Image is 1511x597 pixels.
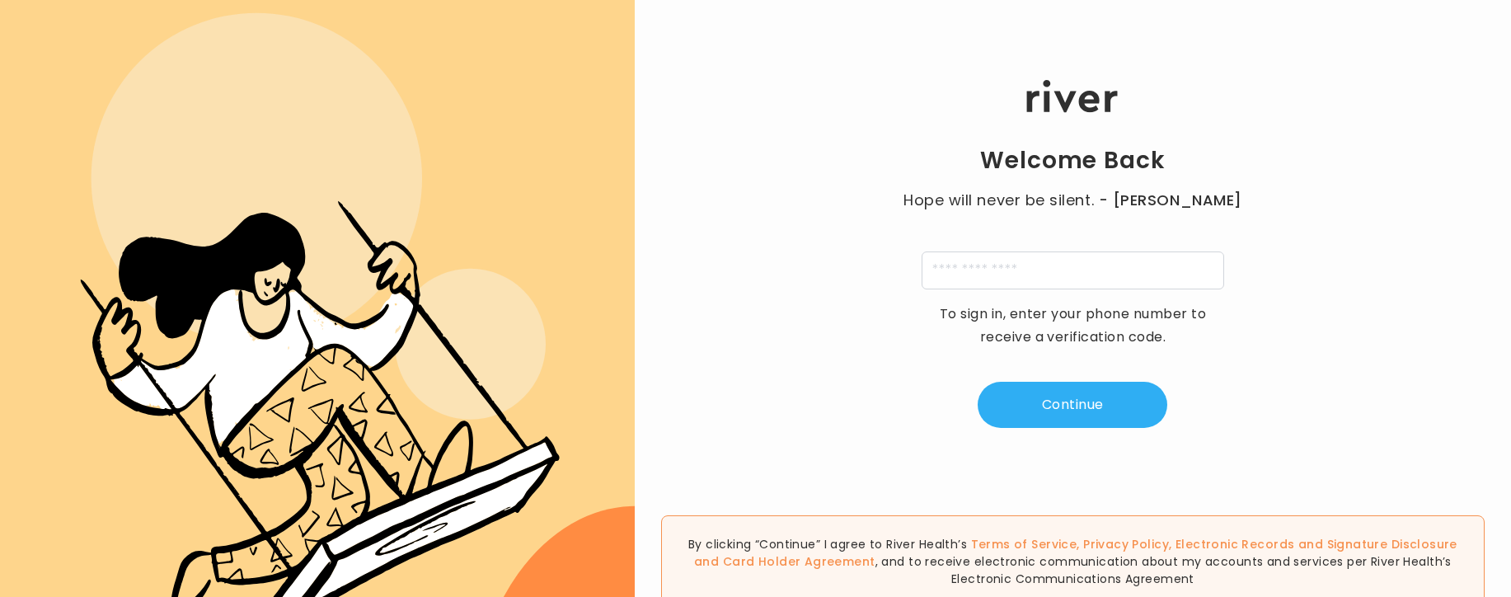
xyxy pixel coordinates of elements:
p: Hope will never be silent. [887,189,1258,212]
span: , , and [694,536,1457,570]
button: Continue [978,382,1167,428]
h1: Welcome Back [980,146,1165,176]
a: Electronic Records and Signature Disclosure [1175,536,1457,552]
span: , and to receive electronic communication about my accounts and services per River Health’s Elect... [875,553,1452,587]
p: To sign in, enter your phone number to receive a verification code. [928,303,1217,349]
span: - [PERSON_NAME] [1099,189,1242,212]
a: Card Holder Agreement [723,553,875,570]
a: Privacy Policy [1083,536,1169,552]
a: Terms of Service [971,536,1077,552]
